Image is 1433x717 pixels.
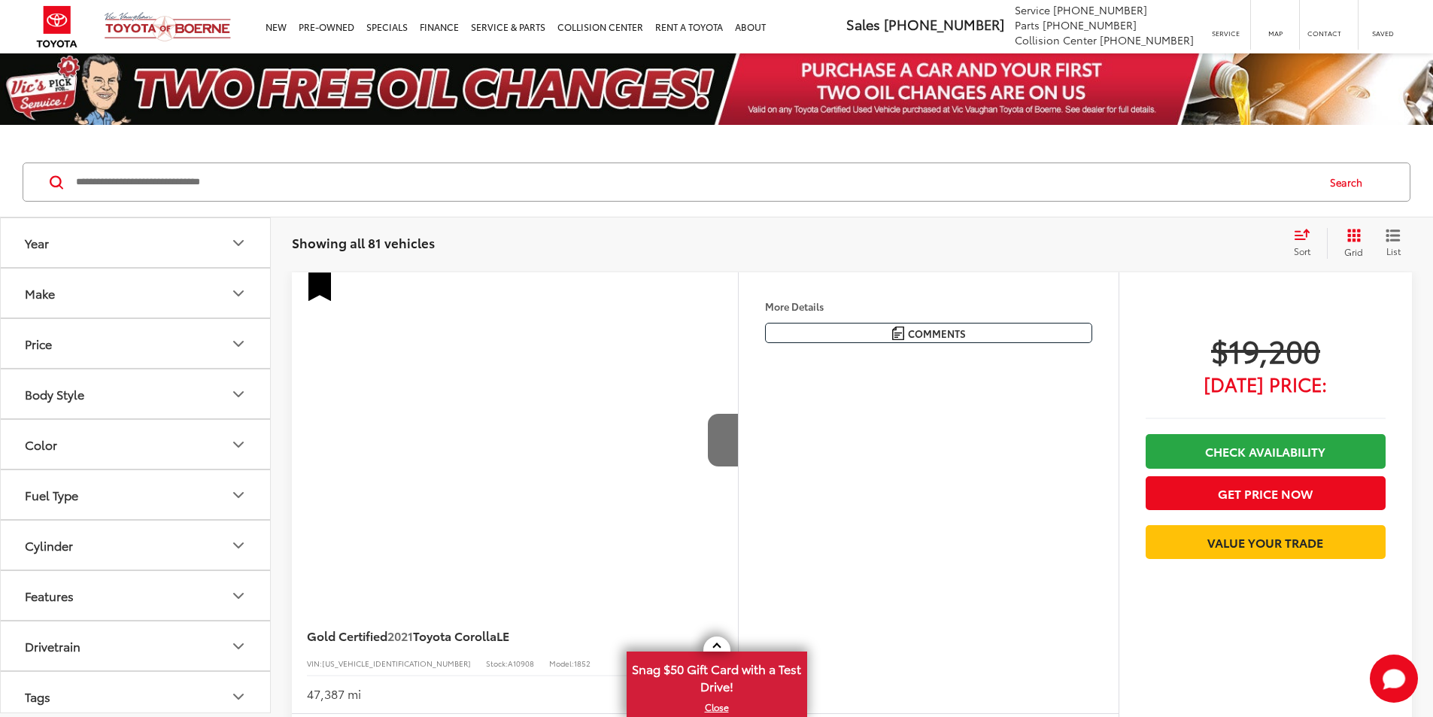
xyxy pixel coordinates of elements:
span: $19,200 [1146,331,1386,369]
button: Toggle Chat Window [1370,655,1418,703]
span: Special [308,272,331,301]
div: Color [25,437,57,451]
span: Comments [908,327,966,341]
button: Fuel TypeFuel Type [1,470,272,519]
button: Next image [708,414,738,466]
span: Map [1258,29,1292,38]
div: Cylinder [25,538,73,552]
span: [PHONE_NUMBER] [1043,17,1137,32]
div: Body Style [25,387,84,401]
span: Toyota Corolla [413,627,496,644]
span: Grid [1344,245,1363,258]
span: Contact [1307,29,1341,38]
button: FeaturesFeatures [1,571,272,620]
span: Snag $50 Gift Card with a Test Drive! [628,653,806,699]
div: Fuel Type [25,488,78,502]
svg: Start Chat [1370,655,1418,703]
button: DrivetrainDrivetrain [1,621,272,670]
span: Service [1209,29,1243,38]
span: A10908 [508,658,534,669]
span: Showing all 81 vehicles [292,233,435,251]
span: Sort [1294,245,1310,257]
span: [PHONE_NUMBER] [1053,2,1147,17]
input: Search by Make, Model, or Keyword [74,164,1316,200]
span: Stock: [486,658,508,669]
span: 1852 [574,658,591,669]
span: [PHONE_NUMBER] [1100,32,1194,47]
button: CylinderCylinder [1,521,272,570]
span: LE [496,627,509,644]
span: [DATE] Price: [1146,376,1386,391]
div: Make [25,286,55,300]
div: 47,387 mi [307,685,361,703]
button: Select sort value [1286,228,1327,258]
button: ColorColor [1,420,272,469]
div: Features [229,587,247,605]
div: Cylinder [229,536,247,554]
span: Gold Certified [307,627,387,644]
button: PricePrice [1,319,272,368]
button: MakeMake [1,269,272,317]
button: Get Price Now [1146,476,1386,510]
div: Tags [25,689,50,703]
div: Price [25,336,52,351]
div: Fuel Type [229,486,247,504]
span: 2021 [387,627,413,644]
h4: More Details [765,301,1092,311]
div: Tags [229,688,247,706]
img: Comments [892,327,904,339]
div: Body Style [229,385,247,403]
span: dropdown dots [709,630,711,643]
button: Search [1316,163,1384,201]
div: Price [229,335,247,353]
div: Year [229,234,247,252]
span: List [1386,245,1401,257]
div: Drivetrain [229,637,247,655]
span: Service [1015,2,1050,17]
a: Value Your Trade [1146,525,1386,559]
span: [PHONE_NUMBER] [884,14,1004,34]
span: Model: [549,658,574,669]
span: VIN: [307,658,322,669]
img: Vic Vaughan Toyota of Boerne [104,11,232,42]
span: Sales [846,14,880,34]
button: YearYear [1,218,272,267]
div: Year [25,235,49,250]
span: [US_VEHICLE_IDENTIFICATION_NUMBER] [322,658,471,669]
a: Check Availability [1146,434,1386,468]
button: Body StyleBody Style [1,369,272,418]
div: Color [229,436,247,454]
button: List View [1374,228,1412,258]
button: Actions [697,623,723,649]
span: Collision Center [1015,32,1097,47]
span: Parts [1015,17,1040,32]
a: Gold Certified2021Toyota CorollaLE [307,627,681,644]
span: Saved [1366,29,1399,38]
button: Comments [765,323,1092,343]
div: Features [25,588,74,603]
button: Grid View [1327,228,1374,258]
div: Drivetrain [25,639,80,653]
div: Make [229,284,247,302]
